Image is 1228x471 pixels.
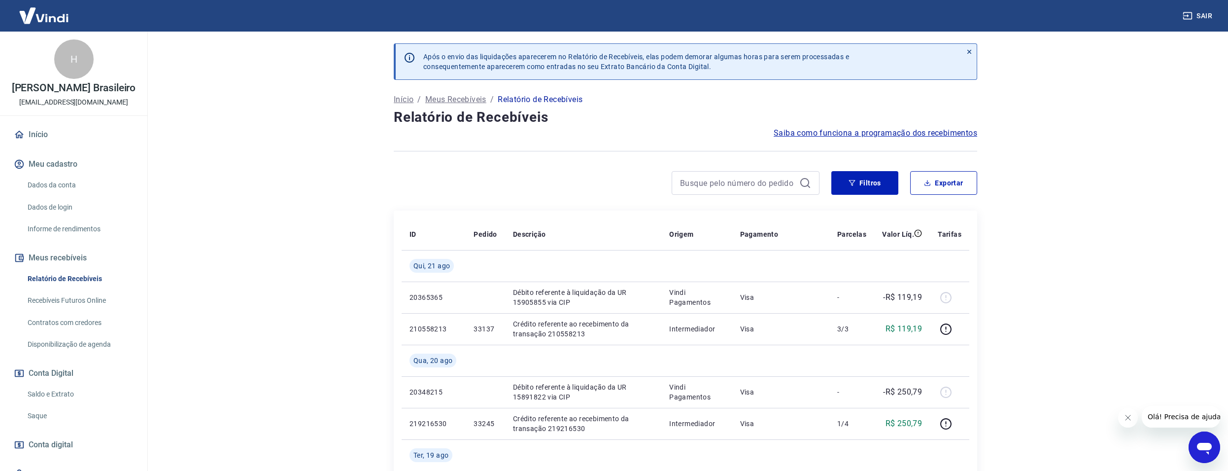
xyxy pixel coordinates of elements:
[24,334,136,355] a: Disponibilização de agenda
[774,127,977,139] a: Saiba como funciona a programação dos recebimentos
[24,197,136,217] a: Dados de login
[1181,7,1216,25] button: Sair
[740,324,821,334] p: Visa
[12,0,76,31] img: Vindi
[740,387,821,397] p: Visa
[409,324,458,334] p: 210558213
[417,94,421,106] p: /
[883,386,922,398] p: -R$ 250,79
[423,52,849,72] p: Após o envio das liquidações aparecerem no Relatório de Recebíveis, elas podem demorar algumas ho...
[669,288,724,307] p: Vindi Pagamentos
[680,176,795,190] input: Busque pelo número do pedido
[409,387,458,397] p: 20348215
[837,292,866,302] p: -
[837,387,866,397] p: -
[24,219,136,239] a: Informe de rendimentos
[24,290,136,311] a: Recebíveis Futuros Online
[474,324,497,334] p: 33137
[490,94,494,106] p: /
[938,229,961,239] p: Tarifas
[513,319,653,339] p: Crédito referente ao recebimento da transação 210558213
[1189,432,1220,463] iframe: Button to launch messaging window
[394,108,977,127] h4: Relatório de Recebíveis
[883,291,922,303] p: -R$ 119,19
[394,94,413,106] a: Início
[24,384,136,404] a: Saldo e Extrato
[6,7,83,15] span: Olá! Precisa de ajuda?
[740,419,821,429] p: Visa
[1142,406,1220,428] iframe: Message from company
[12,362,136,384] button: Conta Digital
[12,247,136,269] button: Meus recebíveis
[740,292,821,302] p: Visa
[882,229,914,239] p: Valor Líq.
[837,229,866,239] p: Parcelas
[54,39,94,79] div: H
[513,288,653,307] p: Débito referente à liquidação da UR 15905855 via CIP
[24,269,136,289] a: Relatório de Recebíveis
[837,419,866,429] p: 1/4
[513,414,653,434] p: Crédito referente ao recebimento da transação 219216530
[29,438,73,452] span: Conta digital
[409,229,416,239] p: ID
[886,323,922,335] p: R$ 119,19
[831,171,898,195] button: Filtros
[413,261,450,271] span: Qui, 21 ago
[474,229,497,239] p: Pedido
[910,171,977,195] button: Exportar
[498,94,582,106] p: Relatório de Recebíveis
[886,418,922,430] p: R$ 250,79
[12,124,136,145] a: Início
[669,382,724,402] p: Vindi Pagamentos
[24,313,136,333] a: Contratos com credores
[12,83,136,93] p: [PERSON_NAME] Brasileiro
[669,324,724,334] p: Intermediador
[19,97,128,108] p: [EMAIL_ADDRESS][DOMAIN_NAME]
[413,450,448,460] span: Ter, 19 ago
[12,434,136,456] a: Conta digital
[409,292,458,302] p: 20365365
[669,229,693,239] p: Origem
[12,153,136,175] button: Meu cadastro
[413,356,452,365] span: Qua, 20 ago
[409,419,458,429] p: 219216530
[669,419,724,429] p: Intermediador
[474,419,497,429] p: 33245
[425,94,486,106] a: Meus Recebíveis
[1118,408,1138,428] iframe: Close message
[837,324,866,334] p: 3/3
[513,382,653,402] p: Débito referente à liquidação da UR 15891822 via CIP
[740,229,779,239] p: Pagamento
[24,406,136,426] a: Saque
[24,175,136,195] a: Dados da conta
[513,229,546,239] p: Descrição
